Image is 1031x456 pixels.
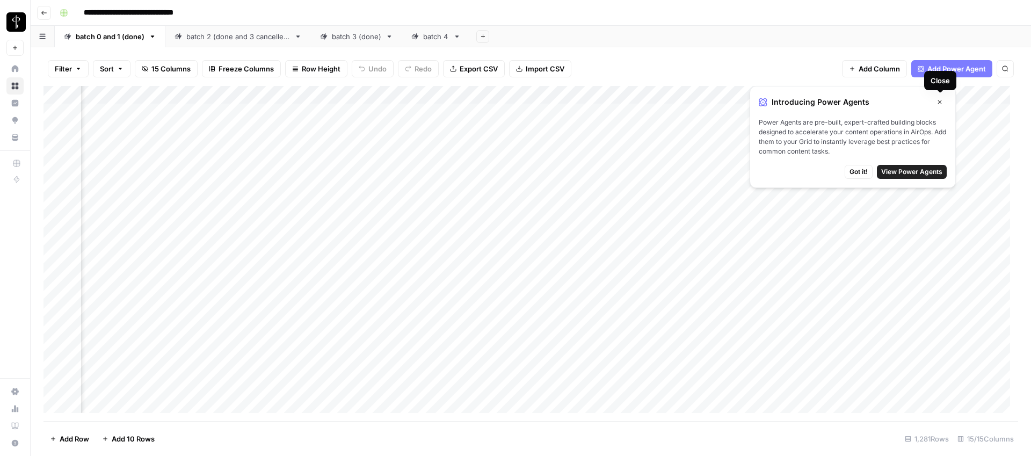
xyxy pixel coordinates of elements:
[509,60,571,77] button: Import CSV
[931,75,950,86] div: Close
[6,417,24,435] a: Learning Hub
[151,63,191,74] span: 15 Columns
[911,60,992,77] button: Add Power Agent
[759,95,947,109] div: Introducing Power Agents
[842,60,907,77] button: Add Column
[219,63,274,74] span: Freeze Columns
[48,60,89,77] button: Filter
[759,118,947,156] span: Power Agents are pre-built, expert-crafted building blocks designed to accelerate your content op...
[6,400,24,417] a: Usage
[76,31,144,42] div: batch 0 and 1 (done)
[877,165,947,179] button: View Power Agents
[927,63,986,74] span: Add Power Agent
[6,129,24,146] a: Your Data
[43,430,96,447] button: Add Row
[443,60,505,77] button: Export CSV
[60,433,89,444] span: Add Row
[845,165,873,179] button: Got it!
[302,63,340,74] span: Row Height
[6,95,24,112] a: Insights
[93,60,130,77] button: Sort
[402,26,470,47] a: batch 4
[6,77,24,95] a: Browse
[368,63,387,74] span: Undo
[423,31,449,42] div: batch 4
[6,435,24,452] button: Help + Support
[6,112,24,129] a: Opportunities
[332,31,381,42] div: batch 3 (done)
[55,26,165,47] a: batch 0 and 1 (done)
[55,63,72,74] span: Filter
[165,26,311,47] a: batch 2 (done and 3 cancelled)
[850,167,868,177] span: Got it!
[953,430,1018,447] div: 15/15 Columns
[6,60,24,77] a: Home
[859,63,900,74] span: Add Column
[285,60,347,77] button: Row Height
[415,63,432,74] span: Redo
[901,430,953,447] div: 1,281 Rows
[186,31,290,42] div: batch 2 (done and 3 cancelled)
[352,60,394,77] button: Undo
[311,26,402,47] a: batch 3 (done)
[460,63,498,74] span: Export CSV
[100,63,114,74] span: Sort
[6,9,24,35] button: Workspace: LP Production Workloads
[6,383,24,400] a: Settings
[881,167,942,177] span: View Power Agents
[135,60,198,77] button: 15 Columns
[398,60,439,77] button: Redo
[526,63,564,74] span: Import CSV
[6,12,26,32] img: LP Production Workloads Logo
[202,60,281,77] button: Freeze Columns
[112,433,155,444] span: Add 10 Rows
[96,430,161,447] button: Add 10 Rows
